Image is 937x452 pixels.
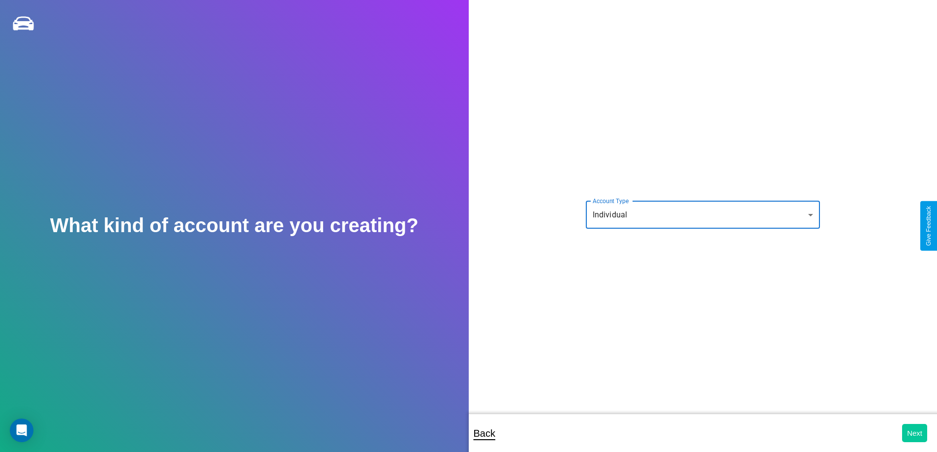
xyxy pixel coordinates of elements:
[474,424,495,442] p: Back
[10,419,33,442] div: Open Intercom Messenger
[925,206,932,246] div: Give Feedback
[902,424,927,442] button: Next
[50,214,419,237] h2: What kind of account are you creating?
[593,197,629,205] label: Account Type
[586,201,820,229] div: Individual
